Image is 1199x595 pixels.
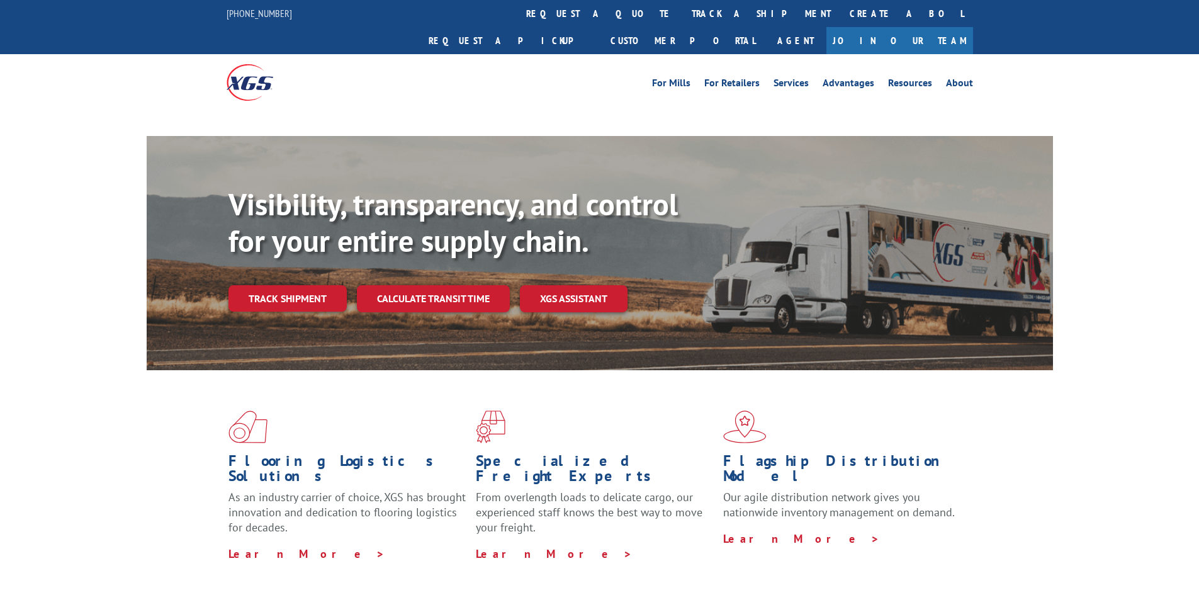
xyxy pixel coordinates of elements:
a: Services [774,78,809,92]
a: Learn More > [476,547,633,561]
b: Visibility, transparency, and control for your entire supply chain. [228,184,678,260]
a: Join Our Team [826,27,973,54]
a: Track shipment [228,285,347,312]
h1: Flooring Logistics Solutions [228,453,466,490]
img: xgs-icon-flagship-distribution-model-red [723,411,767,443]
a: For Retailers [704,78,760,92]
a: XGS ASSISTANT [520,285,628,312]
img: xgs-icon-total-supply-chain-intelligence-red [228,411,267,443]
a: Request a pickup [419,27,601,54]
a: Agent [765,27,826,54]
a: Customer Portal [601,27,765,54]
a: [PHONE_NUMBER] [227,7,292,20]
h1: Specialized Freight Experts [476,453,714,490]
a: Resources [888,78,932,92]
a: Calculate transit time [357,285,510,312]
span: Our agile distribution network gives you nationwide inventory management on demand. [723,490,955,519]
a: Advantages [823,78,874,92]
p: From overlength loads to delicate cargo, our experienced staff knows the best way to move your fr... [476,490,714,546]
h1: Flagship Distribution Model [723,453,961,490]
a: About [946,78,973,92]
a: For Mills [652,78,690,92]
a: Learn More > [723,531,880,546]
a: Learn More > [228,547,385,561]
span: As an industry carrier of choice, XGS has brought innovation and dedication to flooring logistics... [228,490,466,535]
img: xgs-icon-focused-on-flooring-red [476,411,505,443]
